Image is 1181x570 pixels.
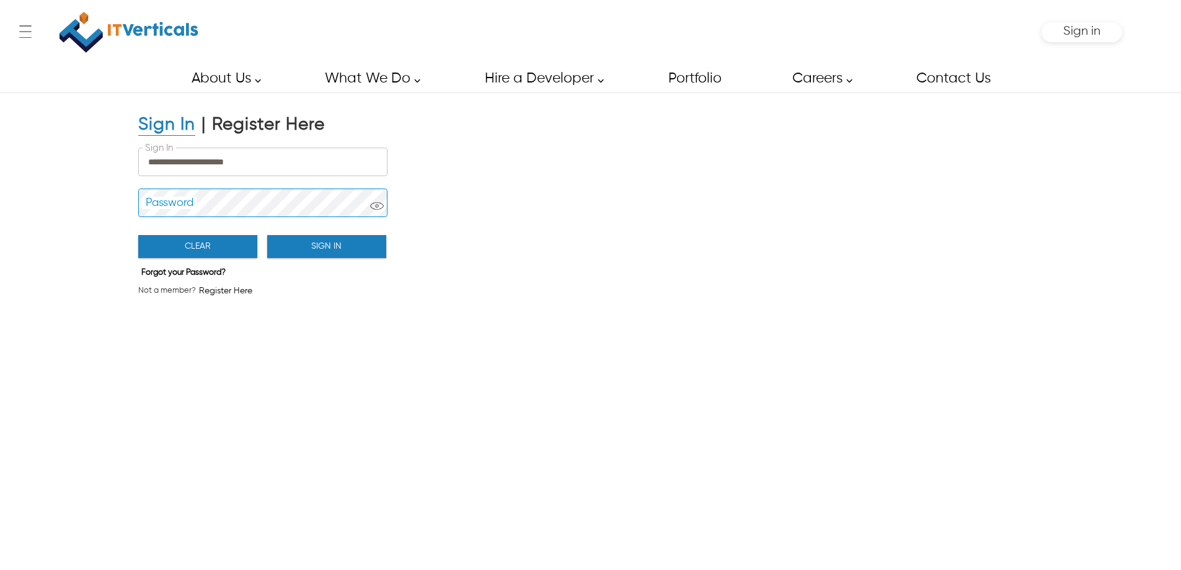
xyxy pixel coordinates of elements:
a: What We Do [311,65,427,92]
button: Forgot your Password? [138,265,229,281]
a: About Us [177,65,268,92]
div: Sign In [138,114,195,136]
a: Sign in [1063,29,1100,37]
a: IT Verticals Inc [59,6,199,58]
img: IT Verticals Inc [60,6,198,58]
button: Clear [138,235,257,258]
div: Register Here [212,114,325,136]
div: | [201,114,206,136]
button: Sign In [267,235,386,258]
a: Hire a Developer [471,65,611,92]
span: Register Here [199,285,252,297]
a: Portfolio [654,65,735,92]
span: Sign in [1063,25,1100,38]
a: Contact Us [902,65,1004,92]
a: Careers [778,65,859,92]
span: Not a member? [138,285,196,297]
